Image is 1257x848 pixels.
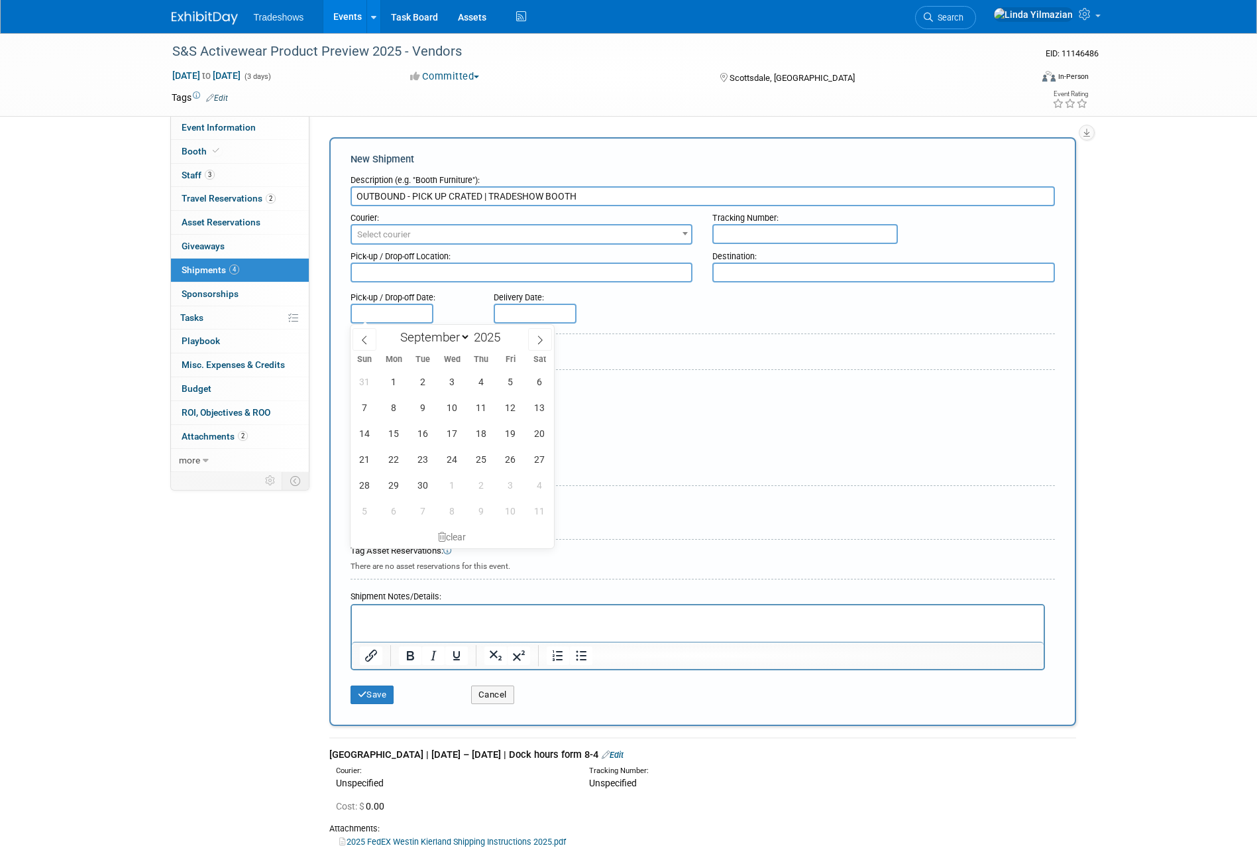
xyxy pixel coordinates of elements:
[171,235,309,258] a: Giveaways
[213,147,219,154] i: Booth reservation complete
[933,13,963,23] span: Search
[466,355,496,364] span: Thu
[182,265,239,275] span: Shipments
[352,472,378,498] span: September 28, 2025
[589,778,637,788] span: Unspecified
[182,359,285,370] span: Misc. Expenses & Credits
[352,605,1044,642] iframe: Rich Text Area
[180,312,203,323] span: Tasks
[282,472,309,489] td: Toggle Event Tabs
[498,446,523,472] span: September 26, 2025
[468,420,494,446] span: September 18, 2025
[172,70,241,82] span: [DATE] [DATE]
[171,116,309,139] a: Event Information
[171,164,309,187] a: Staff3
[527,472,553,498] span: October 4, 2025
[953,69,1089,89] div: Event Format
[360,646,382,665] button: Insert/edit link
[1046,48,1099,58] span: Event ID: 11146486
[1052,91,1088,97] div: Event Rating
[589,766,886,776] div: Tracking Number:
[171,330,309,353] a: Playbook
[570,646,592,665] button: Bullet list
[399,646,421,665] button: Bold
[498,472,523,498] span: October 3, 2025
[484,646,507,665] button: Subscript
[410,369,436,394] span: September 2, 2025
[351,526,555,548] div: clear
[238,431,248,441] span: 2
[381,420,407,446] span: September 15, 2025
[410,394,436,420] span: September 9, 2025
[206,93,228,103] a: Edit
[993,7,1073,22] img: Linda Yilmazian
[915,6,976,29] a: Search
[172,91,228,104] td: Tags
[498,420,523,446] span: September 19, 2025
[171,449,309,472] a: more
[602,750,624,760] a: Edit
[494,286,655,304] div: Delivery Date:
[351,585,1045,604] div: Shipment Notes/Details:
[171,353,309,377] a: Misc. Expenses & Credits
[410,420,436,446] span: September 16, 2025
[498,498,523,524] span: October 10, 2025
[351,286,474,304] div: Pick-up / Drop-off Date:
[471,686,514,704] button: Cancel
[527,498,553,524] span: October 11, 2025
[527,420,553,446] span: September 20, 2025
[182,241,225,251] span: Giveaways
[200,70,213,81] span: to
[439,420,465,446] span: September 17, 2025
[182,146,222,156] span: Booth
[730,73,855,83] span: Scottsdale, [GEOGRAPHIC_DATA]
[527,446,553,472] span: September 27, 2025
[422,646,445,665] button: Italic
[182,193,276,204] span: Travel Reservations
[437,355,466,364] span: Wed
[179,455,200,465] span: more
[1042,71,1056,82] img: Format-Inperson.png
[527,394,553,420] span: September 13, 2025
[406,70,484,84] button: Committed
[171,282,309,306] a: Sponsorships
[182,383,211,394] span: Budget
[205,170,215,180] span: 3
[1058,72,1089,82] div: In-Person
[182,217,260,227] span: Asset Reservations
[712,206,1055,224] div: Tracking Number:
[468,446,494,472] span: September 25, 2025
[336,801,390,812] span: 0.00
[439,472,465,498] span: October 1, 2025
[336,776,569,790] div: Unspecified
[498,369,523,394] span: September 5, 2025
[508,646,530,665] button: Superscript
[352,446,378,472] span: September 21, 2025
[357,229,411,239] span: Select courier
[351,152,1055,166] div: New Shipment
[410,446,436,472] span: September 23, 2025
[351,206,693,224] div: Courier:
[408,355,437,364] span: Tue
[439,369,465,394] span: September 3, 2025
[468,394,494,420] span: September 11, 2025
[468,472,494,498] span: October 2, 2025
[351,686,394,704] button: Save
[171,306,309,330] a: Tasks
[525,355,554,364] span: Sat
[351,380,1055,393] div: Cost:
[171,425,309,448] a: Attachments2
[254,12,304,23] span: Tradeshows
[468,369,494,394] span: September 4, 2025
[351,168,1055,186] div: Description (e.g. "Booth Furniture"):
[259,472,282,489] td: Personalize Event Tab Strip
[352,420,378,446] span: September 14, 2025
[329,823,1076,835] div: Attachments:
[229,265,239,274] span: 4
[182,122,256,133] span: Event Information
[410,498,436,524] span: October 7, 2025
[182,431,248,442] span: Attachments
[712,245,1055,263] div: Destination:
[410,472,436,498] span: September 30, 2025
